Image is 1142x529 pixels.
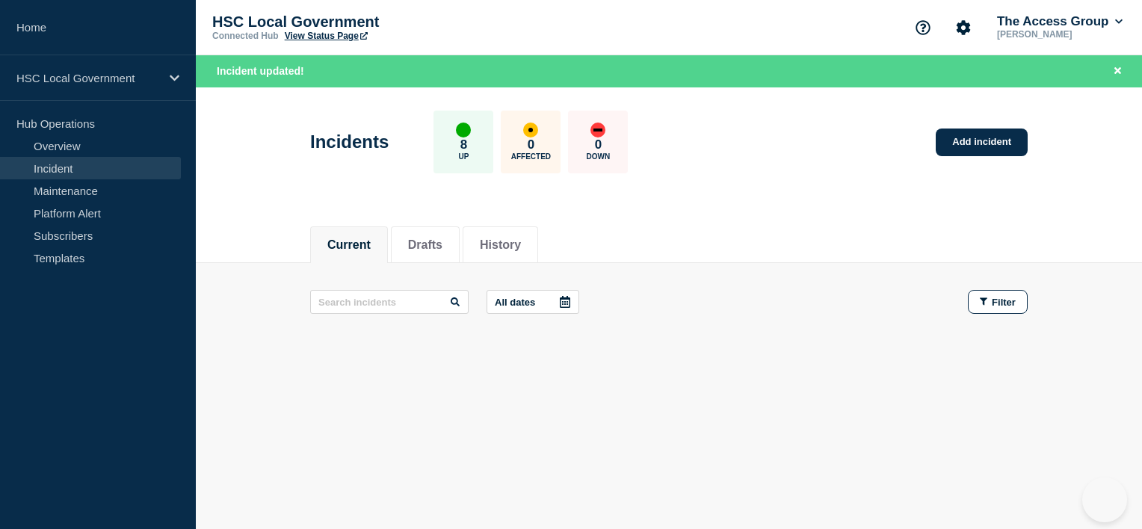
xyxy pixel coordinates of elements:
p: Connected Hub [212,31,279,41]
button: Close banner [1108,63,1127,80]
input: Search incidents [310,290,469,314]
h1: Incidents [310,132,389,152]
div: up [456,123,471,137]
a: View Status Page [285,31,368,41]
p: 0 [528,137,534,152]
button: Drafts [408,238,442,252]
p: 0 [595,137,602,152]
button: Filter [968,290,1028,314]
p: Affected [511,152,551,161]
button: History [480,238,521,252]
span: Filter [992,297,1016,308]
p: [PERSON_NAME] [994,29,1126,40]
button: Current [327,238,371,252]
button: Support [907,12,939,43]
a: Add incident [936,129,1028,156]
p: All dates [495,297,535,308]
p: HSC Local Government [212,13,511,31]
p: Down [587,152,611,161]
iframe: Help Scout Beacon - Open [1082,477,1127,522]
div: down [590,123,605,137]
span: Incident updated! [217,65,304,77]
div: affected [523,123,538,137]
p: HSC Local Government [16,72,160,84]
button: Account settings [948,12,979,43]
p: Up [458,152,469,161]
button: All dates [487,290,579,314]
button: The Access Group [994,14,1126,29]
p: 8 [460,137,467,152]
